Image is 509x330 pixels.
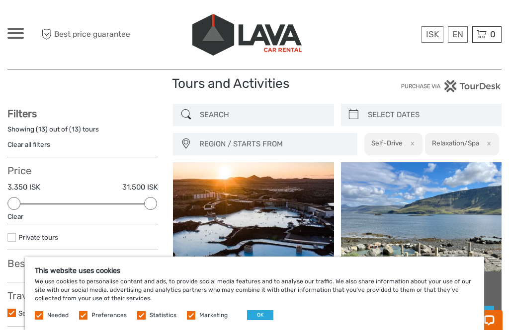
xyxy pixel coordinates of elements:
h3: Travel Method [7,290,158,302]
div: Showing ( ) out of ( ) tours [7,125,158,140]
span: Best price guarantee [39,26,131,43]
button: OK [247,310,273,320]
img: 523-13fdf7b0-e410-4b32-8dc9-7907fc8d33f7_logo_big.jpg [192,14,302,56]
button: REGION / STARTS FROM [195,136,352,152]
label: 31.500 ISK [122,182,158,193]
p: Chat now [14,17,112,25]
img: PurchaseViaTourDesk.png [401,80,502,92]
a: Clear all filters [7,140,50,148]
button: x [404,138,418,148]
a: Self-Drive [18,309,50,317]
h3: Best Of [7,258,158,269]
h2: Self-Drive [371,139,403,147]
h2: Relaxation/Spa [432,139,479,147]
h3: Price [7,165,158,177]
button: Open LiveChat chat widget [114,15,126,27]
input: SEARCH [196,106,329,124]
strong: Filters [7,108,37,120]
a: Private tours [18,233,58,241]
label: Marketing [199,311,228,320]
label: 13 [72,125,79,134]
label: 3.350 ISK [7,182,40,193]
label: Needed [47,311,69,320]
div: We use cookies to personalise content and ads, to provide social media features and to analyse ou... [25,257,484,330]
span: 0 [489,29,497,39]
h1: Tours and Activities [172,76,337,92]
label: Statistics [150,311,176,320]
button: x [481,138,494,148]
span: ISK [426,29,439,39]
input: SELECT DATES [364,106,497,124]
div: Clear [7,212,158,221]
label: Preferences [91,311,127,320]
h5: This website uses cookies [35,266,474,275]
div: EN [448,26,468,43]
label: 13 [38,125,45,134]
